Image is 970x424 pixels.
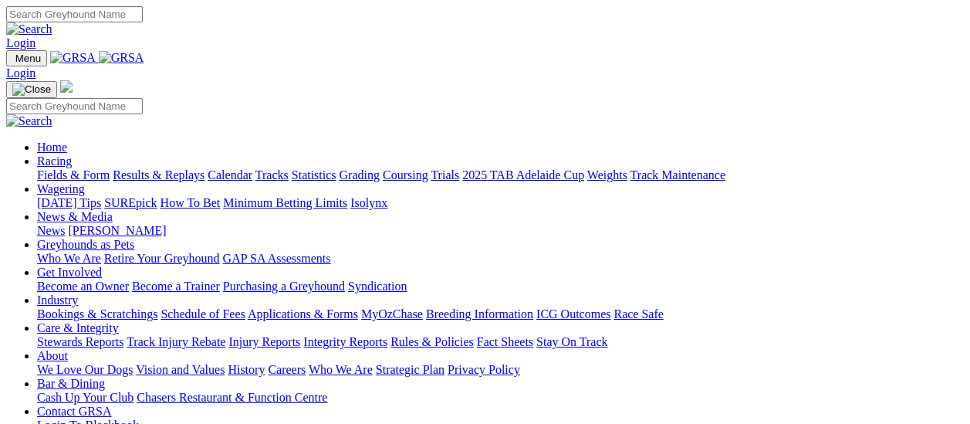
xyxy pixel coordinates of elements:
[536,335,607,348] a: Stay On Track
[104,252,220,265] a: Retire Your Greyhound
[37,168,964,182] div: Racing
[268,363,306,376] a: Careers
[161,307,245,321] a: Schedule of Fees
[536,307,610,321] a: ICG Outcomes
[37,307,157,321] a: Bookings & Scratchings
[37,168,110,181] a: Fields & Form
[6,66,35,80] a: Login
[37,280,964,293] div: Get Involved
[228,363,265,376] a: History
[60,80,73,93] img: logo-grsa-white.png
[37,182,85,195] a: Wagering
[361,307,423,321] a: MyOzChase
[630,168,725,181] a: Track Maintenance
[383,168,428,181] a: Coursing
[37,391,134,404] a: Cash Up Your Club
[208,168,252,181] a: Calendar
[6,98,143,114] input: Search
[613,307,663,321] a: Race Safe
[223,196,347,209] a: Minimum Betting Limits
[68,224,166,237] a: [PERSON_NAME]
[136,363,225,376] a: Vision and Values
[104,196,157,209] a: SUREpick
[37,335,123,348] a: Stewards Reports
[340,168,380,181] a: Grading
[37,252,101,265] a: Who We Are
[37,377,105,390] a: Bar & Dining
[113,168,204,181] a: Results & Replays
[431,168,459,181] a: Trials
[228,335,300,348] a: Injury Reports
[255,168,289,181] a: Tracks
[127,335,225,348] a: Track Injury Rebate
[223,280,345,293] a: Purchasing a Greyhound
[37,349,68,362] a: About
[37,280,129,293] a: Become an Owner
[37,293,78,307] a: Industry
[37,210,113,223] a: News & Media
[6,22,52,36] img: Search
[37,405,111,418] a: Contact GRSA
[6,114,52,128] img: Search
[37,321,119,334] a: Care & Integrity
[448,363,520,376] a: Privacy Policy
[477,335,533,348] a: Fact Sheets
[37,391,964,405] div: Bar & Dining
[161,196,221,209] a: How To Bet
[12,83,51,96] img: Close
[248,307,358,321] a: Applications & Forms
[426,307,533,321] a: Breeding Information
[37,154,72,168] a: Racing
[99,51,144,65] img: GRSA
[587,168,627,181] a: Weights
[390,335,474,348] a: Rules & Policies
[37,252,964,266] div: Greyhounds as Pets
[50,51,96,65] img: GRSA
[223,252,331,265] a: GAP SA Assessments
[6,6,143,22] input: Search
[6,50,47,66] button: Toggle navigation
[37,363,964,377] div: About
[37,224,65,237] a: News
[137,391,327,404] a: Chasers Restaurant & Function Centre
[462,168,584,181] a: 2025 TAB Adelaide Cup
[37,363,133,376] a: We Love Our Dogs
[309,363,373,376] a: Who We Are
[292,168,336,181] a: Statistics
[37,196,964,210] div: Wagering
[37,141,67,154] a: Home
[37,196,101,209] a: [DATE] Tips
[37,335,964,349] div: Care & Integrity
[37,224,964,238] div: News & Media
[348,280,407,293] a: Syndication
[6,81,57,98] button: Toggle navigation
[303,335,387,348] a: Integrity Reports
[132,280,220,293] a: Become a Trainer
[6,36,35,49] a: Login
[37,266,102,279] a: Get Involved
[15,53,41,64] span: Menu
[37,307,964,321] div: Industry
[376,363,444,376] a: Strategic Plan
[350,196,387,209] a: Isolynx
[37,238,134,251] a: Greyhounds as Pets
